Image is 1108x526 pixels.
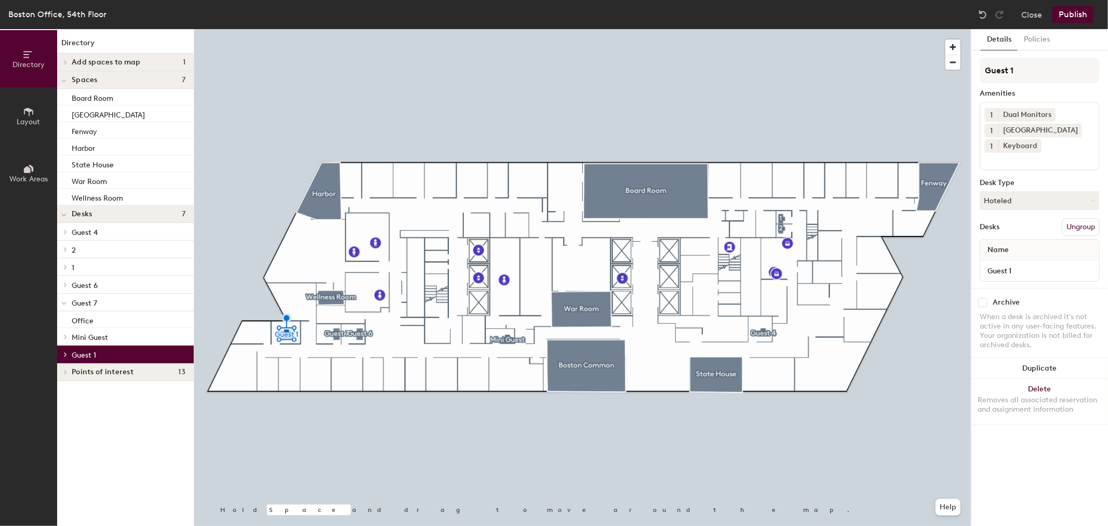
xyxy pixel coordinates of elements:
span: Mini Guest [72,333,108,342]
span: 1 [72,264,74,272]
span: Points of interest [72,368,134,376]
span: 7 [182,76,185,84]
img: Redo [994,9,1005,20]
button: DeleteRemoves all associated reservation and assignment information [971,379,1108,425]
button: 1 [985,108,998,122]
p: State House [72,157,114,169]
span: 1 [183,58,185,67]
div: Desk Type [980,179,1100,187]
p: Wellness Room [72,191,123,203]
button: Close [1021,6,1042,23]
span: 1 [991,110,993,121]
p: Office [72,313,94,325]
div: [GEOGRAPHIC_DATA] [998,124,1082,137]
div: Boston Office, 54th Floor [8,8,106,21]
div: Keyboard [998,139,1042,153]
span: Desks [72,210,92,218]
button: Publish [1052,6,1093,23]
span: 13 [178,368,185,376]
span: 1 [991,141,993,152]
span: Directory [12,60,45,69]
span: Work Areas [9,175,48,183]
div: When a desk is archived it's not active in any user-facing features. Your organization is not bil... [980,312,1100,350]
button: Duplicate [971,358,1108,379]
span: 2 [72,246,76,255]
div: Desks [980,223,999,231]
button: Hoteled [980,191,1100,210]
button: 1 [985,124,998,137]
span: Add spaces to map [72,58,141,67]
div: Removes all associated reservation and assignment information [978,396,1102,414]
span: 1 [991,125,993,136]
div: Dual Monitors [998,108,1056,122]
div: Archive [993,298,1020,307]
button: Ungroup [1062,218,1100,236]
span: 7 [182,210,185,218]
span: Layout [17,117,41,126]
button: Help [936,499,960,516]
button: Policies [1018,29,1056,50]
input: Unnamed desk [982,264,1097,278]
span: Guest 6 [72,281,98,290]
button: Details [981,29,1018,50]
p: Board Room [72,91,113,103]
span: Guest 1 [72,351,96,360]
p: Fenway [72,124,97,136]
p: [GEOGRAPHIC_DATA] [72,108,145,120]
p: War Room [72,174,107,186]
h1: Directory [57,37,194,54]
span: Guest 4 [72,228,98,237]
img: Undo [978,9,988,20]
div: Amenities [980,89,1100,98]
p: Harbor [72,141,95,153]
span: Spaces [72,76,98,84]
span: Name [982,241,1014,259]
button: 1 [985,139,998,153]
span: Guest 7 [72,299,97,308]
